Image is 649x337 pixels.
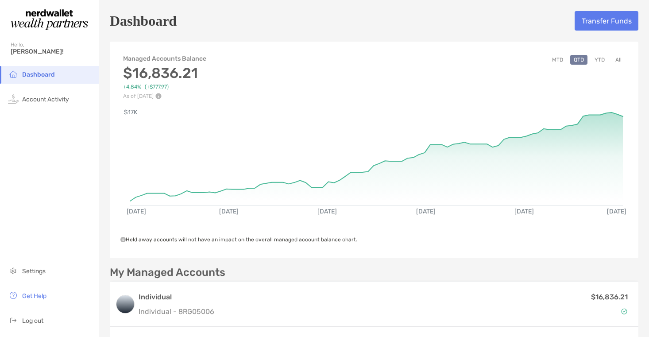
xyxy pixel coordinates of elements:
text: [DATE] [416,208,436,215]
span: Get Help [22,292,46,300]
p: As of [DATE] [123,93,207,99]
button: Transfer Funds [575,11,638,31]
button: MTD [549,55,567,65]
button: YTD [591,55,608,65]
img: get-help icon [8,290,19,301]
img: Performance Info [155,93,162,99]
p: $16,836.21 [591,291,628,302]
h3: $16,836.21 [123,65,207,81]
p: Individual - 8RG05006 [139,306,214,317]
text: [DATE] [317,208,337,215]
h4: Managed Accounts Balance [123,55,207,62]
img: settings icon [8,265,19,276]
h5: Dashboard [110,11,177,31]
img: logo account [116,295,134,313]
text: [DATE] [127,208,146,215]
p: My Managed Accounts [110,267,225,278]
img: household icon [8,69,19,79]
span: Log out [22,317,43,325]
span: (+$777.97) [145,84,169,90]
img: activity icon [8,93,19,104]
text: [DATE] [514,208,534,215]
button: QTD [570,55,587,65]
img: Zoe Logo [11,4,88,35]
img: Account Status icon [621,308,627,314]
text: [DATE] [219,208,239,215]
span: Dashboard [22,71,55,78]
text: $17K [124,108,138,116]
img: logout icon [8,315,19,325]
text: [DATE] [607,208,626,215]
h3: Individual [139,292,214,302]
span: Settings [22,267,46,275]
span: Held away accounts will not have an impact on the overall managed account balance chart. [120,236,357,243]
span: Account Activity [22,96,69,103]
button: All [612,55,625,65]
span: [PERSON_NAME]! [11,48,93,55]
span: +4.84% [123,84,141,90]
